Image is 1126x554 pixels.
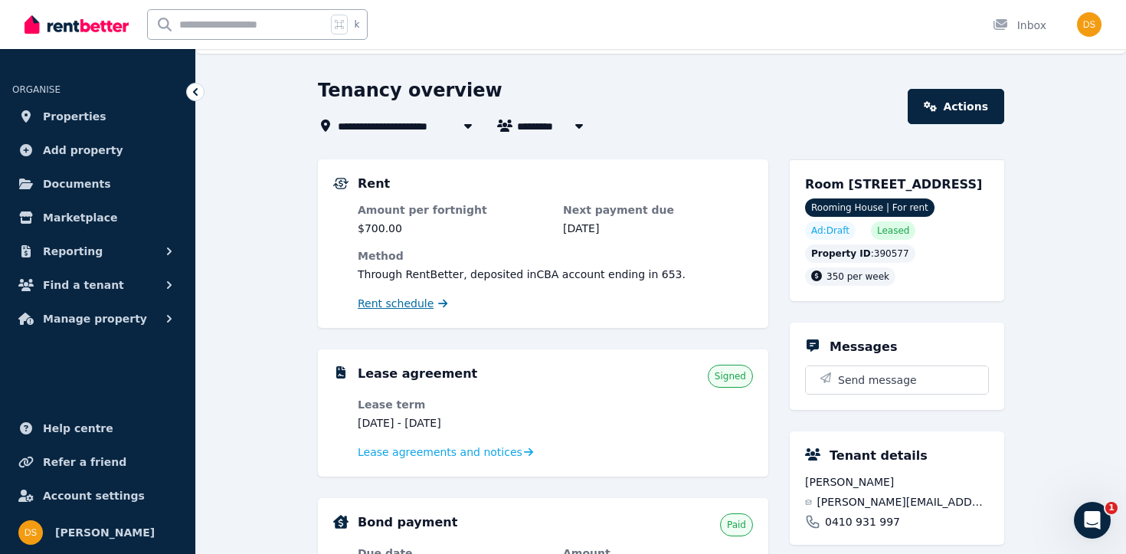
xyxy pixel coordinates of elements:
button: Find a tenant [12,270,183,300]
img: RentBetter [25,13,129,36]
h5: Messages [830,338,897,356]
span: Leased [877,225,909,237]
a: Help centre [12,413,183,444]
h1: Tenancy overview [318,78,502,103]
img: Bond Details [333,515,349,529]
span: Help centre [43,419,113,438]
span: Refer a friend [43,453,126,471]
span: [PERSON_NAME][EMAIL_ADDRESS][PERSON_NAME][DOMAIN_NAME] [817,494,989,510]
span: Signed [715,370,746,382]
span: Marketplace [43,208,117,227]
a: Actions [908,89,1004,124]
dd: [DATE] - [DATE] [358,415,548,431]
img: Rental Payments [333,178,349,189]
dt: Method [358,248,753,264]
img: Don Siyambalapitiya [1077,12,1101,37]
span: Manage property [43,310,147,328]
span: Paid [727,519,746,531]
a: Refer a friend [12,447,183,477]
span: Find a tenant [43,276,124,294]
div: Inbox [993,18,1046,33]
span: 0410 931 997 [825,514,900,529]
span: Add property [43,141,123,159]
span: Properties [43,107,106,126]
span: Ad: Draft [811,225,849,237]
span: Lease agreements and notices [358,444,522,460]
a: Account settings [12,480,183,511]
span: 1 [1105,502,1118,514]
span: Rooming House | For rent [805,198,935,217]
span: [PERSON_NAME] [55,523,155,542]
dt: Amount per fortnight [358,202,548,218]
dt: Lease term [358,397,548,412]
h5: Rent [358,175,390,193]
h5: Lease agreement [358,365,477,383]
h5: Tenant details [830,447,928,465]
button: Send message [806,366,988,394]
span: Through RentBetter , deposited in CBA account ending in 653 . [358,268,686,280]
dd: $700.00 [358,221,548,236]
a: Rent schedule [358,296,448,311]
button: Reporting [12,236,183,267]
a: Documents [12,169,183,199]
span: Documents [43,175,111,193]
iframe: Intercom live chat [1074,502,1111,539]
a: Add property [12,135,183,166]
span: ORGANISE [12,84,61,95]
a: Marketplace [12,202,183,233]
img: Don Siyambalapitiya [18,520,43,545]
button: Manage property [12,303,183,334]
span: Account settings [43,487,145,505]
dt: Next payment due [563,202,753,218]
span: Send message [838,372,917,388]
a: Lease agreements and notices [358,444,533,460]
span: [PERSON_NAME] [805,474,989,490]
span: k [354,18,359,31]
a: Properties [12,101,183,132]
span: Room [STREET_ADDRESS] [805,177,982,192]
span: 350 per week [826,271,889,282]
h5: Bond payment [358,513,457,532]
span: Rent schedule [358,296,434,311]
span: Reporting [43,242,103,261]
span: Property ID [811,247,871,260]
dd: [DATE] [563,221,753,236]
div: : 390577 [805,244,915,263]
